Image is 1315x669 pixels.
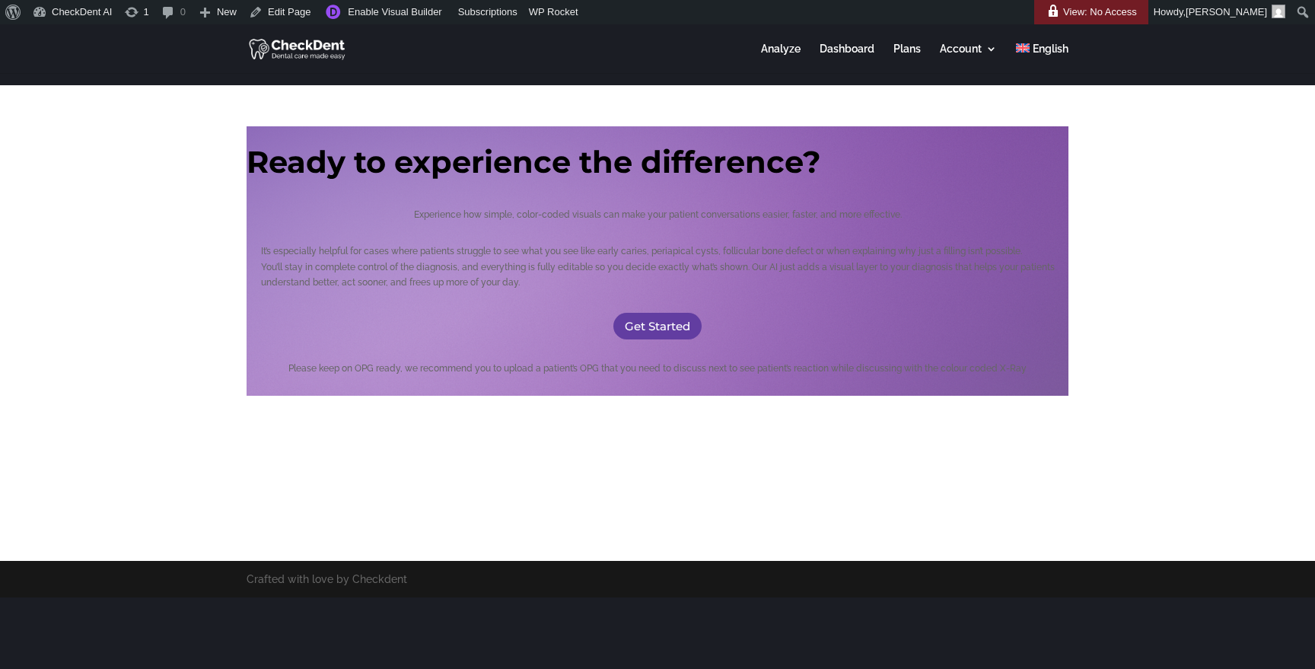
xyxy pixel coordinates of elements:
span: [PERSON_NAME] [1186,6,1267,18]
div: Crafted with love by Checkdent [247,572,407,594]
a: Analyze [761,43,801,73]
span:  [247,269,257,280]
a: Account [940,43,997,73]
span: English [1033,43,1068,55]
h1: Ready to experience the difference? [247,147,1068,185]
img: Arnav Saha [1272,5,1285,18]
p: Please keep on OPG ready, we recommend you to upload a patient’s OPG that you need to discuss nex... [247,362,1068,375]
span: It’s especially helpful for cases where patients struggle to see what you see like early caries, ... [257,244,1022,259]
a: Get Started [613,313,702,339]
a: Plans [893,43,921,73]
span:  [247,247,257,257]
a: English [1016,43,1068,73]
a: Dashboard [820,43,874,73]
span: You’ll stay in complete control of the diagnosis, and everything is fully editable so you decide ... [257,260,1068,291]
p: Experience how simple, color-coded visuals can make your patient conversations easier, faster, an... [247,208,1068,221]
img: CheckDent AI [249,37,347,61]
